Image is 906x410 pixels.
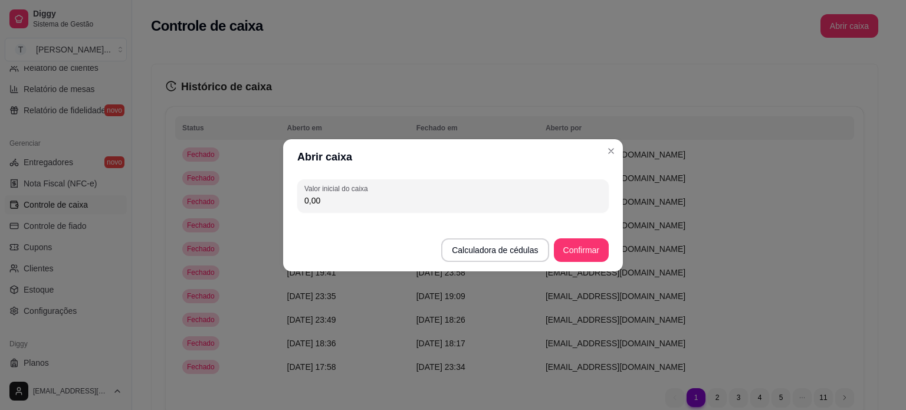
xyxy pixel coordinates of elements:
button: Confirmar [554,238,609,262]
button: Calculadora de cédulas [441,238,549,262]
button: Close [602,142,621,160]
label: Valor inicial do caixa [304,183,372,193]
header: Abrir caixa [283,139,623,175]
input: Valor inicial do caixa [304,195,602,206]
